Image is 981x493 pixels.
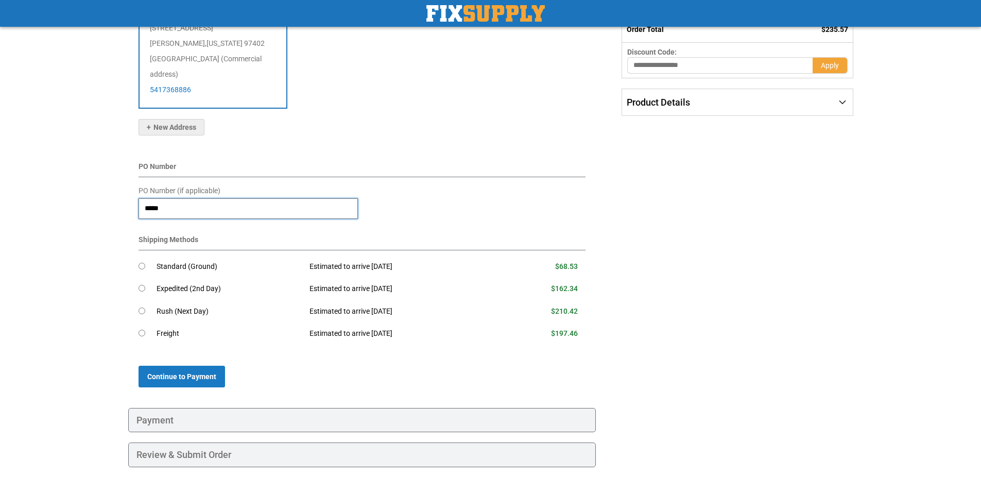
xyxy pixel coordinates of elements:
[821,61,839,70] span: Apply
[627,97,690,108] span: Product Details
[139,161,586,177] div: PO Number
[139,366,225,387] button: Continue to Payment
[128,408,596,433] div: Payment
[139,119,204,135] button: New Address
[426,5,545,22] img: Fix Industrial Supply
[302,256,501,278] td: Estimated to arrive [DATE]
[555,262,578,270] span: $68.53
[302,300,501,323] td: Estimated to arrive [DATE]
[157,256,302,278] td: Standard (Ground)
[302,322,501,345] td: Estimated to arrive [DATE]
[206,39,243,47] span: [US_STATE]
[147,372,216,381] span: Continue to Payment
[302,278,501,300] td: Estimated to arrive [DATE]
[157,278,302,300] td: Expedited (2nd Day)
[551,284,578,293] span: $162.34
[551,307,578,315] span: $210.42
[821,25,848,33] span: $235.57
[813,57,848,74] button: Apply
[128,443,596,467] div: Review & Submit Order
[157,322,302,345] td: Freight
[139,186,220,195] span: PO Number (if applicable)
[139,234,586,250] div: Shipping Methods
[627,48,677,56] span: Discount Code:
[426,5,545,22] a: store logo
[627,25,664,33] strong: Order Total
[551,329,578,337] span: $197.46
[157,300,302,323] td: Rush (Next Day)
[150,86,191,94] a: 5417368886
[147,123,196,131] span: New Address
